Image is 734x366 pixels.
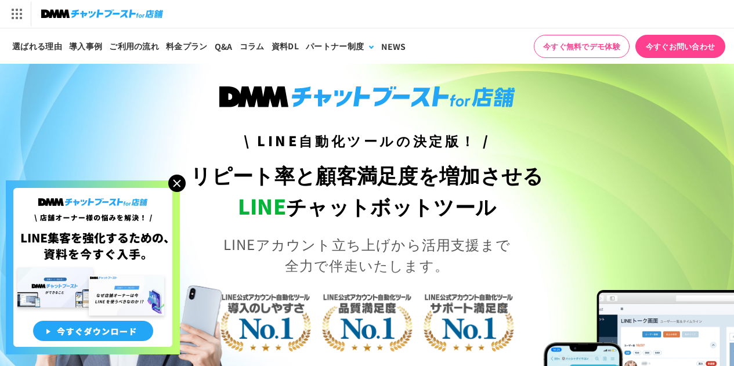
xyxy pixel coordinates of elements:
div: パートナー制度 [306,40,364,52]
p: LINEアカウント立ち上げから活用支援まで 全力で伴走いたします。 [183,234,551,276]
h3: \ LINE自動化ツールの決定版！ / [183,131,551,151]
a: 今すぐ無料でデモ体験 [534,35,630,58]
a: 導入事例 [66,28,106,64]
a: 選ばれる理由 [9,28,66,64]
a: 資料DL [268,28,302,64]
a: ご利用の流れ [106,28,162,64]
a: 今すぐお問い合わせ [635,35,725,58]
a: 店舗オーナー様の悩みを解決!LINE集客を狂化するための資料を今すぐ入手! [6,180,180,194]
img: 店舗オーナー様の悩みを解決!LINE集客を狂化するための資料を今すぐ入手! [6,180,180,354]
a: NEWS [378,28,409,64]
span: LINE [238,191,286,220]
h1: リピート率と顧客満足度を増加させる チャットボットツール [183,160,551,222]
a: Q&A [211,28,236,64]
a: コラム [236,28,268,64]
img: チャットブーストfor店舗 [41,6,163,22]
a: 料金プラン [162,28,211,64]
img: サービス [2,2,31,26]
